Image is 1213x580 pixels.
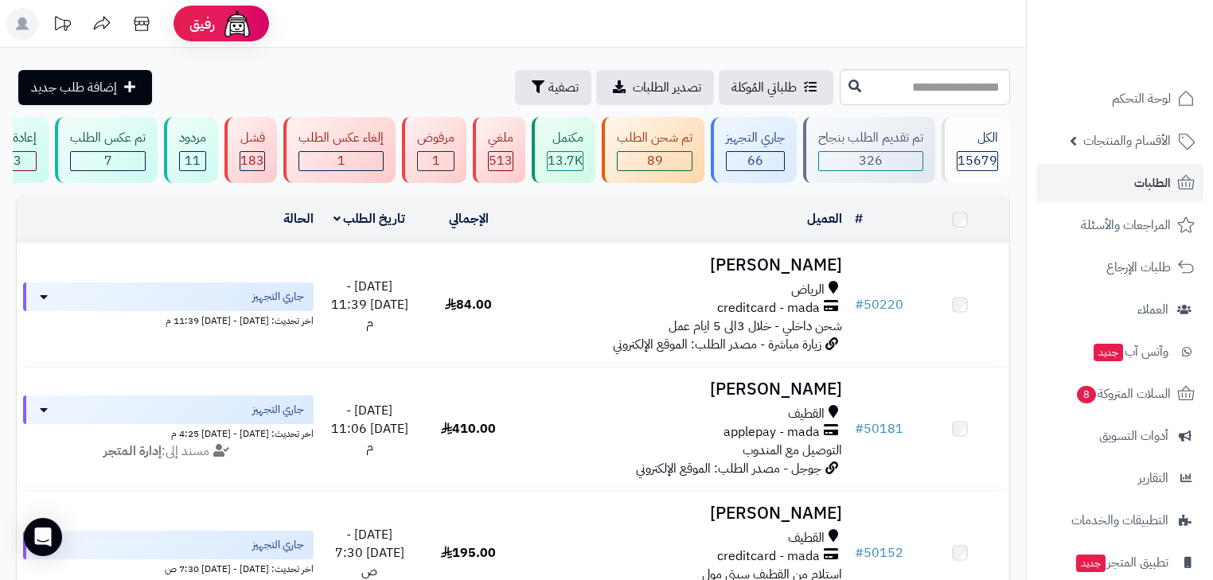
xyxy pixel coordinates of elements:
a: مرفوض 1 [399,117,470,183]
span: شحن داخلي - خلال 3الى 5 ايام عمل [669,317,842,336]
span: # [855,419,864,438]
a: ملغي 513 [470,117,528,183]
span: 326 [859,151,883,170]
span: التوصيل مع المندوب [743,441,842,460]
span: التقارير [1138,467,1168,489]
h3: [PERSON_NAME] [525,504,842,523]
div: ملغي [488,129,513,147]
a: تحديثات المنصة [42,8,82,44]
a: تم شحن الطلب 89 [599,117,708,183]
div: 1 [418,152,454,170]
span: 8 [1076,385,1097,404]
a: المراجعات والأسئلة [1036,206,1203,244]
div: تم عكس الطلب [70,129,146,147]
a: العميل [807,209,842,228]
a: جاري التجهيز 66 [708,117,800,183]
a: #50220 [855,295,903,314]
span: 89 [647,151,663,170]
img: ai-face.png [221,8,253,40]
h3: [PERSON_NAME] [525,256,842,274]
span: رفيق [189,14,215,33]
a: طلباتي المُوكلة [719,70,833,105]
span: [DATE] - [DATE] 11:06 م [331,401,408,457]
div: 66 [727,152,784,170]
a: # [855,209,863,228]
span: creditcard - mada [717,547,820,566]
div: إلغاء عكس الطلب [298,129,384,147]
div: 13727 [548,152,583,170]
a: الإجمالي [449,209,489,228]
a: الطلبات [1036,164,1203,202]
div: تم شحن الطلب [617,129,692,147]
div: 183 [240,152,264,170]
span: لوحة التحكم [1112,88,1171,110]
span: القطيف [788,529,825,547]
a: مردود 11 [161,117,221,183]
span: جديد [1094,344,1123,361]
div: تم تقديم الطلب بنجاح [818,129,923,147]
div: جاري التجهيز [726,129,785,147]
a: طلبات الإرجاع [1036,248,1203,286]
div: اخر تحديث: [DATE] - [DATE] 11:39 م [23,311,314,328]
a: العملاء [1036,290,1203,329]
div: 1 [299,152,383,170]
span: 13.7K [548,151,583,170]
div: اخر تحديث: [DATE] - [DATE] 4:25 م [23,424,314,441]
span: 11 [185,151,201,170]
div: 513 [489,152,513,170]
a: تم تقديم الطلب بنجاح 326 [800,117,938,183]
span: تطبيق المتجر [1075,551,1168,574]
span: جاري التجهيز [252,289,304,305]
span: 410.00 [441,419,496,438]
span: تصفية [548,78,579,97]
span: إضافة طلب جديد [31,78,117,97]
span: creditcard - mada [717,299,820,317]
span: زيارة مباشرة - مصدر الطلب: الموقع الإلكتروني [613,335,821,354]
span: القطيف [788,405,825,423]
div: مرفوض [417,129,454,147]
div: 7 [71,152,145,170]
span: أدوات التسويق [1099,425,1168,447]
span: جاري التجهيز [252,537,304,553]
span: 7 [104,151,112,170]
a: لوحة التحكم [1036,80,1203,118]
a: مكتمل 13.7K [528,117,599,183]
div: مسند إلى: [11,442,326,461]
span: جاري التجهيز [252,402,304,418]
span: 66 [747,151,763,170]
span: 183 [240,151,264,170]
div: اخر تحديث: [DATE] - [DATE] 7:30 ص [23,559,314,576]
a: تصدير الطلبات [596,70,714,105]
span: طلباتي المُوكلة [731,78,797,97]
a: وآتس آبجديد [1036,333,1203,371]
div: Open Intercom Messenger [24,518,62,556]
strong: إدارة المتجر [103,442,162,461]
span: السلات المتروكة [1075,383,1171,405]
span: 1 [432,151,440,170]
span: # [855,543,864,562]
span: الأقسام والمنتجات [1083,130,1171,152]
span: وآتس آب [1092,341,1168,363]
a: تم عكس الطلب 7 [52,117,161,183]
span: 84.00 [445,295,492,314]
span: الطلبات [1134,172,1171,194]
span: طلبات الإرجاع [1106,256,1171,278]
span: # [855,295,864,314]
div: 326 [819,152,922,170]
a: السلات المتروكة8 [1036,375,1203,413]
span: applepay - mada [724,423,820,442]
div: مكتمل [547,129,583,147]
h3: [PERSON_NAME] [525,380,842,399]
span: 513 [489,151,513,170]
a: #50152 [855,543,903,562]
span: جديد [1076,555,1106,572]
span: التطبيقات والخدمات [1071,509,1168,531]
div: مردود [179,129,206,147]
a: الحالة [283,209,314,228]
div: فشل [240,129,265,147]
img: logo-2.png [1105,21,1198,54]
a: إضافة طلب جديد [18,70,152,105]
span: 195.00 [441,543,496,562]
button: تصفية [515,70,591,105]
a: الكل15679 [938,117,1013,183]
